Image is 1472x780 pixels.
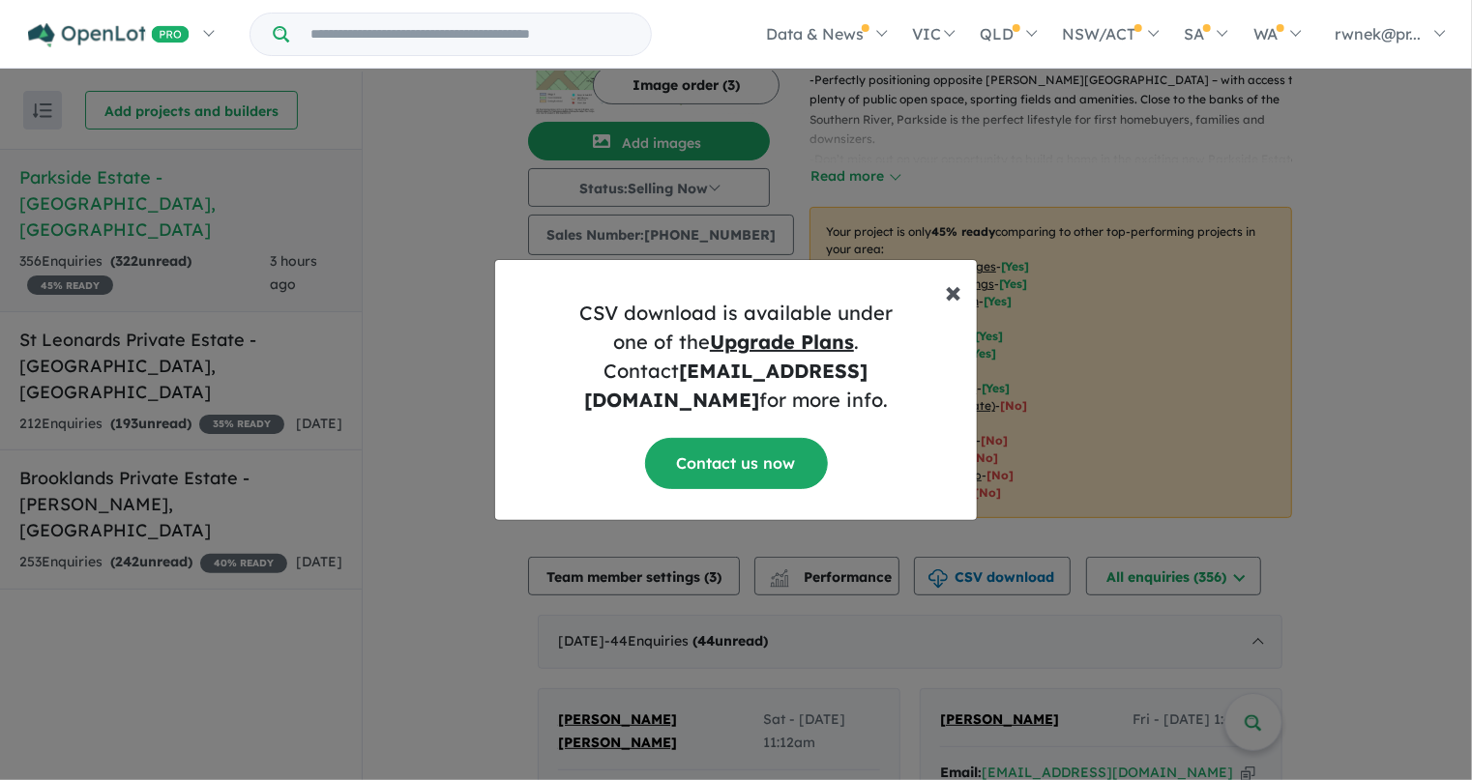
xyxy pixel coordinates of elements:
[584,359,868,412] strong: [EMAIL_ADDRESS][DOMAIN_NAME]
[511,299,961,415] h5: CSV download is available under one of the . Contact for more info.
[293,14,647,55] input: Try estate name, suburb, builder or developer
[28,23,190,47] img: Openlot PRO Logo White
[1335,24,1421,43] span: rwnek@pr...
[945,272,961,310] span: ×
[710,330,854,354] u: Upgrade Plans
[645,438,828,489] a: Contact us now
